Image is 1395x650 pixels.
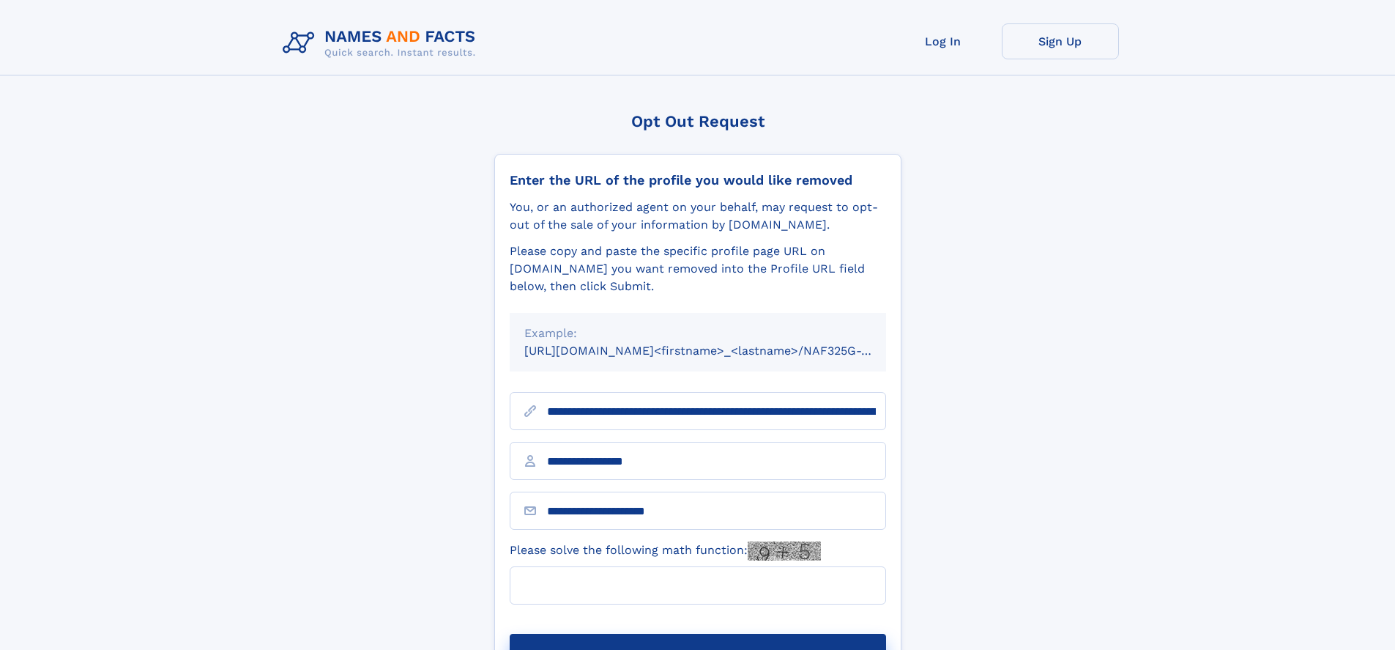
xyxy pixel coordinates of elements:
img: Logo Names and Facts [277,23,488,63]
a: Log In [885,23,1002,59]
a: Sign Up [1002,23,1119,59]
div: You, or an authorized agent on your behalf, may request to opt-out of the sale of your informatio... [510,199,886,234]
div: Opt Out Request [494,112,901,130]
div: Please copy and paste the specific profile page URL on [DOMAIN_NAME] you want removed into the Pr... [510,243,886,295]
label: Please solve the following math function: [510,542,821,561]
div: Enter the URL of the profile you would like removed [510,172,886,188]
small: [URL][DOMAIN_NAME]<firstname>_<lastname>/NAF325G-xxxxxxxx [524,344,914,358]
div: Example: [524,325,871,342]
